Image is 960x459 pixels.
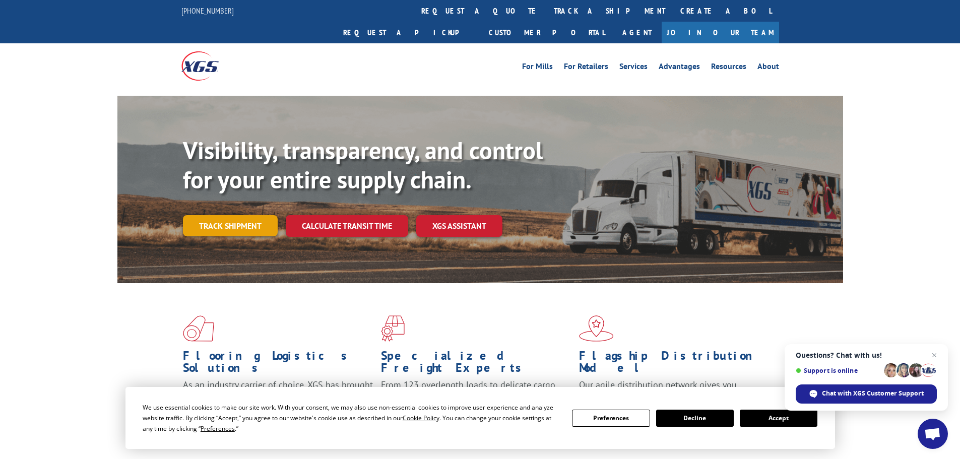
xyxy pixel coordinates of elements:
a: Services [619,62,648,74]
button: Accept [740,410,817,427]
h1: Specialized Freight Experts [381,350,571,379]
a: Join Our Team [662,22,779,43]
a: For Retailers [564,62,608,74]
img: xgs-icon-flagship-distribution-model-red [579,315,614,342]
a: Open chat [918,419,948,449]
span: Preferences [201,424,235,433]
img: xgs-icon-total-supply-chain-intelligence-red [183,315,214,342]
span: Chat with XGS Customer Support [822,389,924,398]
b: Visibility, transparency, and control for your entire supply chain. [183,135,543,195]
span: Cookie Policy [403,414,439,422]
a: Advantages [659,62,700,74]
span: Chat with XGS Customer Support [796,384,937,404]
span: As an industry carrier of choice, XGS has brought innovation and dedication to flooring logistics... [183,379,373,415]
button: Decline [656,410,734,427]
a: [PHONE_NUMBER] [181,6,234,16]
div: Cookie Consent Prompt [125,387,835,449]
div: We use essential cookies to make our site work. With your consent, we may also use non-essential ... [143,402,560,434]
a: XGS ASSISTANT [416,215,502,237]
h1: Flooring Logistics Solutions [183,350,373,379]
a: Request a pickup [336,22,481,43]
img: xgs-icon-focused-on-flooring-red [381,315,405,342]
a: Calculate transit time [286,215,408,237]
p: From 123 overlength loads to delicate cargo, our experienced staff knows the best way to move you... [381,379,571,424]
span: Questions? Chat with us! [796,351,937,359]
a: Track shipment [183,215,278,236]
a: Customer Portal [481,22,612,43]
span: Our agile distribution network gives you nationwide inventory management on demand. [579,379,764,403]
a: For Mills [522,62,553,74]
a: Agent [612,22,662,43]
h1: Flagship Distribution Model [579,350,770,379]
a: About [757,62,779,74]
span: Support is online [796,367,880,374]
button: Preferences [572,410,650,427]
a: Resources [711,62,746,74]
